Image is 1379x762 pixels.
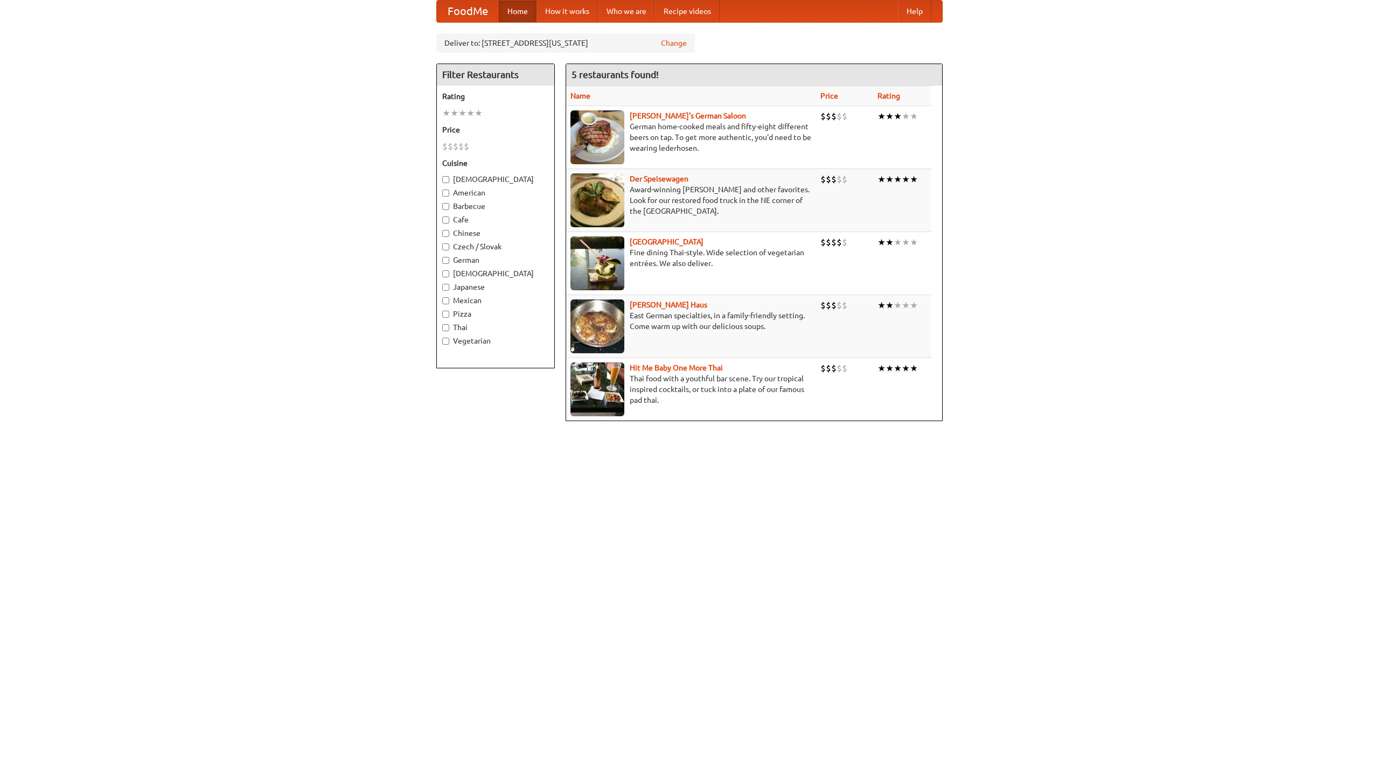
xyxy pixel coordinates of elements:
img: speisewagen.jpg [570,173,624,227]
li: ★ [894,362,902,374]
label: Thai [442,322,549,333]
li: $ [831,110,837,122]
input: Chinese [442,230,449,237]
li: $ [831,236,837,248]
ng-pluralize: 5 restaurants found! [572,69,659,80]
label: German [442,255,549,265]
div: Deliver to: [STREET_ADDRESS][US_STATE] [436,33,695,53]
li: ★ [877,362,886,374]
label: American [442,187,549,198]
input: Japanese [442,284,449,291]
a: How it works [537,1,598,22]
li: ★ [877,173,886,185]
li: ★ [902,110,910,122]
p: East German specialties, in a family-friendly setting. Come warm up with our delicious soups. [570,310,812,332]
li: $ [826,236,831,248]
label: Pizza [442,309,549,319]
li: $ [842,173,847,185]
label: Mexican [442,295,549,306]
input: [DEMOGRAPHIC_DATA] [442,270,449,277]
li: $ [842,236,847,248]
li: $ [837,299,842,311]
li: $ [837,110,842,122]
input: American [442,190,449,197]
li: ★ [886,173,894,185]
a: Hit Me Baby One More Thai [630,363,723,372]
img: babythai.jpg [570,362,624,416]
input: Vegetarian [442,338,449,345]
a: [PERSON_NAME] Haus [630,300,707,309]
li: $ [837,362,842,374]
li: $ [831,299,837,311]
li: $ [842,299,847,311]
a: [PERSON_NAME]'s German Saloon [630,111,746,120]
img: esthers.jpg [570,110,624,164]
img: satay.jpg [570,236,624,290]
a: Der Speisewagen [630,174,688,183]
li: $ [826,110,831,122]
input: Barbecue [442,203,449,210]
input: Mexican [442,297,449,304]
label: Chinese [442,228,549,239]
li: ★ [886,110,894,122]
h4: Filter Restaurants [437,64,554,86]
input: Cafe [442,216,449,223]
li: ★ [902,299,910,311]
li: ★ [894,299,902,311]
a: Who we are [598,1,655,22]
li: ★ [886,299,894,311]
li: ★ [910,236,918,248]
p: Fine dining Thai-style. Wide selection of vegetarian entrées. We also deliver. [570,247,812,269]
li: ★ [442,107,450,119]
li: $ [842,362,847,374]
li: ★ [894,110,902,122]
li: $ [464,141,469,152]
li: ★ [877,110,886,122]
li: $ [448,141,453,152]
li: ★ [450,107,458,119]
li: ★ [458,107,466,119]
li: ★ [902,236,910,248]
li: $ [820,110,826,122]
li: ★ [886,236,894,248]
label: Czech / Slovak [442,241,549,252]
input: Thai [442,324,449,331]
label: Cafe [442,214,549,225]
a: Recipe videos [655,1,720,22]
label: Barbecue [442,201,549,212]
a: Name [570,92,590,100]
input: German [442,257,449,264]
input: Czech / Slovak [442,243,449,250]
label: [DEMOGRAPHIC_DATA] [442,268,549,279]
input: Pizza [442,311,449,318]
a: Price [820,92,838,100]
li: ★ [910,110,918,122]
a: [GEOGRAPHIC_DATA] [630,237,704,246]
li: $ [826,299,831,311]
li: ★ [910,173,918,185]
h5: Price [442,124,549,135]
li: ★ [902,173,910,185]
label: Japanese [442,282,549,292]
a: Rating [877,92,900,100]
li: ★ [910,299,918,311]
li: $ [831,362,837,374]
p: Thai food with a youthful bar scene. Try our tropical inspired cocktails, or tuck into a plate of... [570,373,812,406]
li: ★ [475,107,483,119]
label: Vegetarian [442,335,549,346]
a: Home [499,1,537,22]
li: $ [820,299,826,311]
li: $ [442,141,448,152]
li: $ [831,173,837,185]
li: $ [826,362,831,374]
img: kohlhaus.jpg [570,299,624,353]
li: $ [826,173,831,185]
input: [DEMOGRAPHIC_DATA] [442,176,449,183]
p: German home-cooked meals and fifty-eight different beers on tap. To get more authentic, you'd nee... [570,121,812,153]
li: ★ [877,236,886,248]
